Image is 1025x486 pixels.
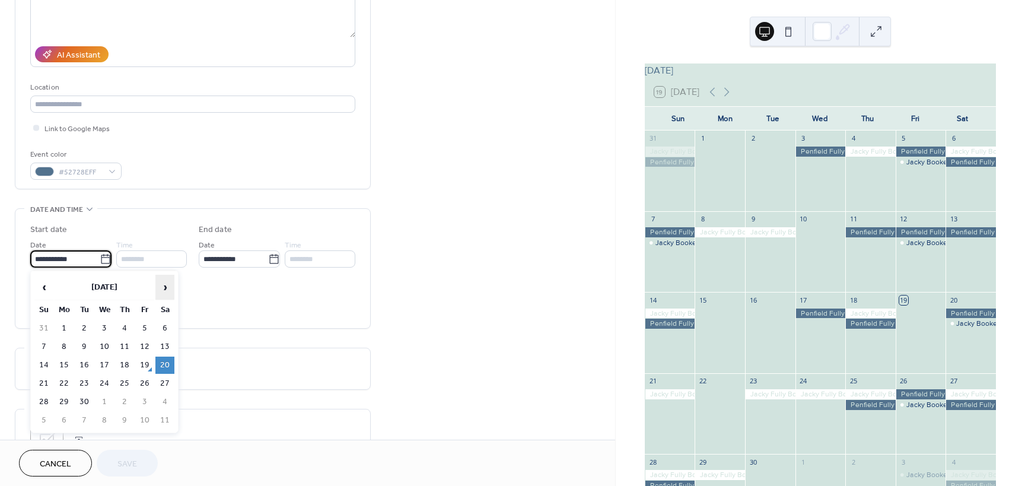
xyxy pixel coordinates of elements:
[899,134,908,143] div: 5
[34,301,53,319] th: Su
[749,377,757,386] div: 23
[844,107,892,131] div: Thu
[946,157,996,167] div: Penfield Fully Booked
[115,412,134,429] td: 9
[946,319,996,329] div: Jacky Booked PM
[648,377,657,386] div: 21
[155,320,174,337] td: 6
[896,147,946,157] div: Penfield Fully Booked
[745,227,795,237] div: Jacky Fully Booked
[896,157,946,167] div: Jacky Booked PM
[892,107,939,131] div: Fri
[849,215,858,224] div: 11
[946,227,996,237] div: Penfield Fully Booked
[55,301,74,319] th: Mo
[115,393,134,411] td: 2
[35,46,109,62] button: AI Assistant
[698,134,707,143] div: 1
[115,320,134,337] td: 4
[34,375,53,392] td: 21
[95,357,114,374] td: 17
[896,400,946,410] div: Jacky Booked PM
[797,107,844,131] div: Wed
[645,157,695,167] div: Penfield Fully Booked
[95,375,114,392] td: 24
[55,393,74,411] td: 29
[956,319,1014,329] div: Jacky Booked PM
[645,238,695,248] div: Jacky Booked PM
[30,224,67,236] div: Start date
[55,338,74,355] td: 8
[949,296,958,304] div: 20
[75,412,94,429] td: 7
[34,412,53,429] td: 5
[135,320,154,337] td: 5
[55,357,74,374] td: 15
[645,319,695,329] div: Penfield Fully Booked
[749,134,757,143] div: 2
[749,215,757,224] div: 9
[849,458,858,466] div: 2
[135,357,154,374] td: 19
[135,412,154,429] td: 10
[55,375,74,392] td: 22
[75,375,94,392] td: 23
[75,357,94,374] td: 16
[645,147,695,157] div: Jacky Fully Booked
[799,215,808,224] div: 10
[698,215,707,224] div: 8
[19,450,92,477] button: Cancel
[799,458,808,466] div: 1
[795,309,846,319] div: Penfield Fully Booked
[845,400,896,410] div: Penfield Fully Booked
[745,389,795,399] div: Jacky Fully Booked
[95,301,114,319] th: We
[645,389,695,399] div: Jacky Fully Booked
[845,147,896,157] div: Jacky Fully Booked
[896,389,946,399] div: Penfield Fully Booked
[59,166,103,179] span: #52728EFF
[645,309,695,319] div: Jacky Fully Booked
[845,309,896,319] div: Jacky Fully Booked
[75,320,94,337] td: 2
[648,215,657,224] div: 7
[75,301,94,319] th: Tu
[896,227,946,237] div: Penfield Fully Booked
[654,107,702,131] div: Sun
[40,458,71,471] span: Cancel
[695,227,745,237] div: Jacky Fully Booked
[44,123,110,135] span: Link to Google Maps
[849,296,858,304] div: 18
[698,296,707,304] div: 15
[155,412,174,429] td: 11
[95,412,114,429] td: 8
[199,239,215,252] span: Date
[135,301,154,319] th: Fr
[115,301,134,319] th: Th
[30,239,46,252] span: Date
[845,319,896,329] div: Penfield Fully Booked
[906,157,964,167] div: Jacky Booked PM
[35,275,53,299] span: ‹
[698,458,707,466] div: 29
[695,470,745,480] div: Jacky Fully Booked
[34,320,53,337] td: 31
[946,400,996,410] div: Penfield Fully Booked
[899,458,908,466] div: 3
[655,238,713,248] div: Jacky Booked PM
[135,338,154,355] td: 12
[799,377,808,386] div: 24
[648,458,657,466] div: 28
[698,377,707,386] div: 22
[34,338,53,355] td: 7
[946,309,996,319] div: Penfield Fully Booked
[899,377,908,386] div: 26
[648,296,657,304] div: 14
[949,458,958,466] div: 4
[949,134,958,143] div: 6
[896,470,946,480] div: Jacky Booked PM
[155,375,174,392] td: 27
[899,215,908,224] div: 12
[285,239,301,252] span: Time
